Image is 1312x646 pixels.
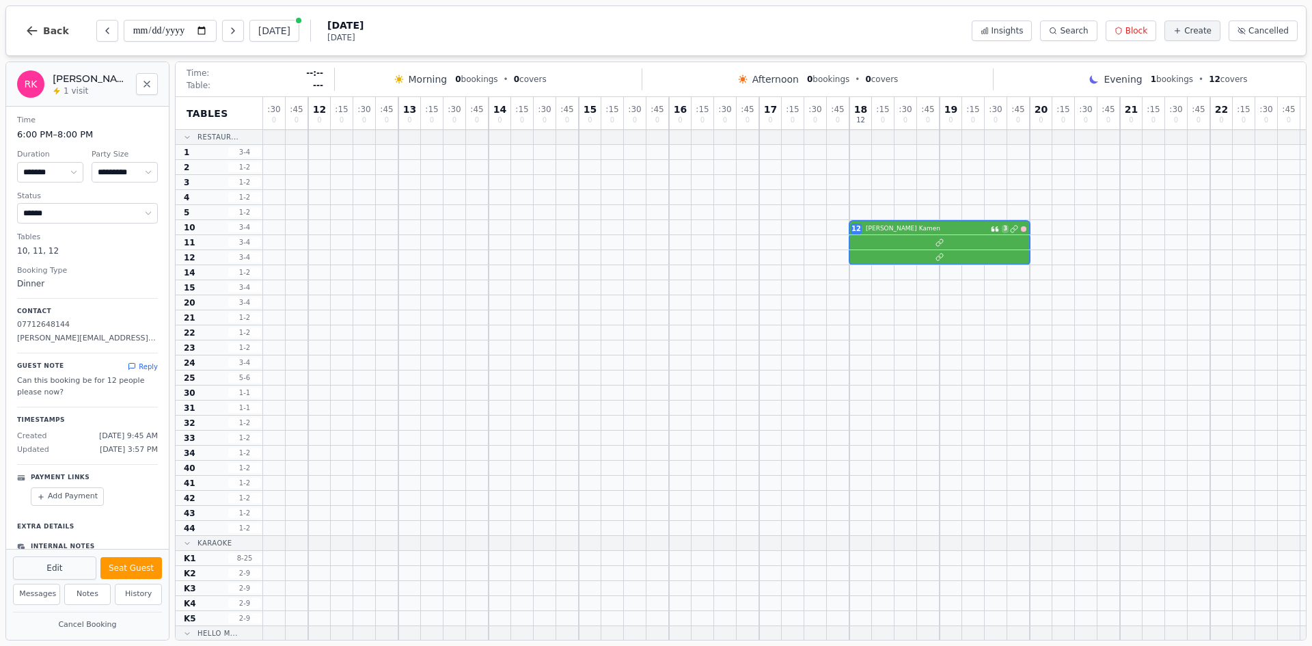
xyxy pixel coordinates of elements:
span: Create [1184,25,1212,36]
span: 0 [1264,117,1268,124]
p: Can this booking be for 12 people please now? [17,375,158,399]
span: 15 [584,105,597,114]
span: Karaoke [197,538,232,548]
span: : 45 [651,105,664,113]
span: [DATE] 3:57 PM [100,444,158,456]
span: 1 - 2 [228,192,261,202]
span: : 30 [989,105,1002,113]
span: 3 - 4 [228,222,261,232]
span: covers [1209,74,1247,85]
button: Add Payment [31,487,104,506]
span: : 30 [808,105,821,113]
span: 0 [543,117,547,124]
span: 3 - 4 [228,237,261,247]
span: 0 [1129,117,1133,124]
button: Reply [128,362,158,372]
span: 3 - 4 [228,358,261,368]
span: 12 [851,224,861,234]
span: 3 [184,177,189,188]
span: : 15 [335,105,348,113]
span: Cancelled [1248,25,1289,36]
span: 0 [746,117,750,124]
span: 0 [813,117,817,124]
span: • [1199,74,1203,85]
span: 2 - 9 [228,598,261,608]
p: Internal Notes [31,542,95,552]
span: 0 [633,117,637,124]
span: 31 [184,403,195,414]
span: 0 [865,75,871,84]
span: 22 [1215,105,1228,114]
span: : 15 [1147,105,1160,113]
span: 0 [430,117,434,124]
span: bookings [1151,74,1193,85]
span: 0 [1016,117,1020,124]
span: 8 - 25 [228,553,261,563]
span: 0 [768,117,772,124]
span: 0 [497,117,502,124]
span: 1 - 2 [228,478,261,488]
span: 4 [184,192,189,203]
span: : 45 [1102,105,1115,113]
span: 12 [313,105,326,114]
span: Time: [187,68,209,79]
p: [PERSON_NAME][EMAIL_ADDRESS][DOMAIN_NAME] [17,333,158,345]
button: Cancelled [1229,21,1298,41]
span: 1 - 1 [228,403,261,413]
span: 20 [184,297,195,308]
span: : 30 [1259,105,1272,113]
p: Extra Details [17,517,158,532]
span: 1 - 2 [228,448,261,458]
span: 0 [385,117,389,124]
button: Cancel Booking [13,617,162,634]
span: 1 - 2 [228,177,261,187]
span: 42 [184,493,195,504]
span: 1 - 2 [228,267,261,278]
dt: Duration [17,149,83,161]
span: 20 [1035,105,1048,114]
span: 43 [184,508,195,519]
span: 3 [1002,225,1009,233]
span: 0 [514,75,519,84]
span: 1 [1151,75,1156,84]
span: 12 [856,117,865,124]
span: 3 - 4 [228,282,261,293]
span: : 15 [966,105,979,113]
button: Edit [13,556,96,580]
p: Contact [17,307,158,317]
span: 0 [723,117,727,124]
dd: 10, 11, 12 [17,245,158,257]
span: 14 [493,105,506,114]
span: 21 [184,312,195,323]
span: 0 [1061,117,1065,124]
span: covers [514,74,547,85]
span: 13 [403,105,416,114]
span: 10 [184,222,195,233]
span: : 45 [921,105,934,113]
span: Table: [187,80,210,91]
span: 25 [184,373,195,383]
span: : 45 [831,105,844,113]
span: 0 [1039,117,1043,124]
span: Search [1060,25,1088,36]
span: 1 - 2 [228,508,261,518]
span: 1 - 2 [228,162,261,172]
span: 18 [854,105,867,114]
span: 0 [452,117,456,124]
span: --:-- [306,68,323,79]
span: 0 [272,117,276,124]
span: 12 [184,252,195,263]
span: : 45 [470,105,483,113]
span: : 15 [876,105,889,113]
span: 3 - 4 [228,252,261,263]
span: • [504,74,508,85]
span: 1 - 2 [228,342,261,353]
span: 1 - 2 [228,463,261,473]
span: : 30 [1079,105,1092,113]
span: 0 [807,75,812,84]
span: 0 [295,117,299,124]
span: : 30 [538,105,551,113]
span: Updated [17,444,49,456]
span: : 30 [899,105,912,113]
span: 1 visit [64,85,88,96]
